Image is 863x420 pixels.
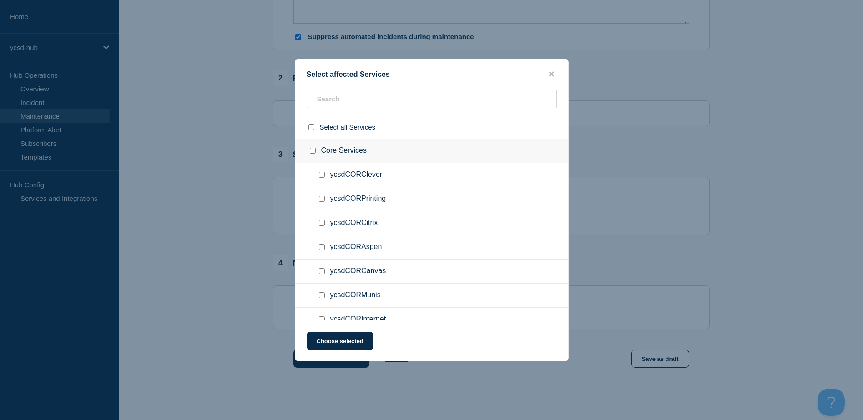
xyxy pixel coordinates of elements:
[319,196,325,202] input: ycsdCORPrinting checkbox
[330,219,378,228] span: ycsdCORCitrix
[330,195,386,204] span: ycsdCORPrinting
[295,70,568,79] div: Select affected Services
[319,292,325,298] input: ycsdCORMunis checkbox
[330,267,386,276] span: ycsdCORCanvas
[330,291,381,300] span: ycsdCORMunis
[330,315,386,324] span: ycsdCORInternet
[310,148,316,154] input: Core Services checkbox
[319,316,325,322] input: ycsdCORInternet checkbox
[546,70,557,79] button: close button
[308,124,314,130] input: select all checkbox
[319,268,325,274] input: ycsdCORCanvas checkbox
[307,90,557,108] input: Search
[307,332,373,350] button: Choose selected
[330,243,382,252] span: ycsdCORAspen
[320,123,376,131] span: Select all Services
[319,244,325,250] input: ycsdCORAspen checkbox
[319,220,325,226] input: ycsdCORCitrix checkbox
[295,139,568,163] div: Core Services
[319,172,325,178] input: ycsdCORClever checkbox
[330,170,383,180] span: ycsdCORClever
